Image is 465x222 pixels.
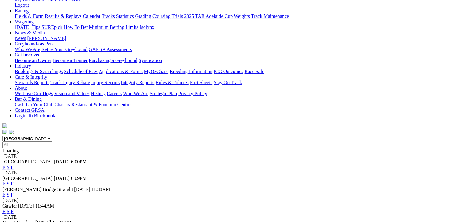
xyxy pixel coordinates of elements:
[91,80,120,85] a: Injury Reports
[15,25,40,30] a: [DATE] Tips
[15,91,463,96] div: About
[15,102,463,107] div: Bar & Dining
[144,69,168,74] a: MyOzChase
[15,102,53,107] a: Cash Up Your Club
[15,52,41,57] a: Get Involved
[178,91,207,96] a: Privacy Policy
[9,130,14,134] img: twitter.svg
[41,25,62,30] a: SUREpick
[7,181,10,186] a: S
[71,159,87,164] span: 6:00PM
[15,58,51,63] a: Become an Owner
[15,107,44,113] a: Contact GRSA
[121,80,154,85] a: Integrity Reports
[18,203,34,208] span: [DATE]
[2,130,7,134] img: facebook.svg
[15,96,42,102] a: Bar & Dining
[83,14,100,19] a: Calendar
[251,14,289,19] a: Track Maintenance
[54,176,70,181] span: [DATE]
[107,91,122,96] a: Careers
[2,142,57,148] input: Select date
[2,176,53,181] span: [GEOGRAPHIC_DATA]
[89,58,137,63] a: Purchasing a Greyhound
[15,41,53,46] a: Greyhounds as Pets
[71,176,87,181] span: 6:09PM
[2,170,463,176] div: [DATE]
[15,69,463,74] div: Industry
[2,148,22,153] span: Loading...
[140,25,154,30] a: Isolynx
[2,123,7,128] img: logo-grsa-white.png
[54,91,89,96] a: Vision and Values
[214,80,242,85] a: Stay On Track
[41,47,88,52] a: Retire Your Greyhound
[2,165,6,170] a: E
[15,14,44,19] a: Fields & Form
[2,154,463,159] div: [DATE]
[91,91,105,96] a: History
[15,36,26,41] a: News
[15,14,463,19] div: Racing
[74,187,90,192] span: [DATE]
[15,25,463,30] div: Wagering
[35,203,54,208] span: 11:44AM
[2,159,53,164] span: [GEOGRAPHIC_DATA]
[244,69,264,74] a: Race Safe
[2,181,6,186] a: E
[50,80,90,85] a: Track Injury Rebate
[15,74,47,80] a: Care & Integrity
[64,25,88,30] a: How To Bet
[15,58,463,63] div: Get Involved
[11,209,14,214] a: F
[15,47,40,52] a: Who We Are
[15,113,55,118] a: Login To Blackbook
[2,203,17,208] span: Gawler
[2,209,6,214] a: E
[116,14,134,19] a: Statistics
[123,91,148,96] a: Who We Are
[11,165,14,170] a: F
[15,30,45,35] a: News & Media
[135,14,151,19] a: Grading
[7,165,10,170] a: S
[15,91,53,96] a: We Love Our Dogs
[7,192,10,197] a: S
[170,69,212,74] a: Breeding Information
[7,209,10,214] a: S
[234,14,250,19] a: Weights
[89,25,138,30] a: Minimum Betting Limits
[2,187,73,192] span: [PERSON_NAME] Bridge Straight
[53,58,88,63] a: Become a Trainer
[156,80,189,85] a: Rules & Policies
[15,69,63,74] a: Bookings & Scratchings
[15,85,27,91] a: About
[2,198,463,203] div: [DATE]
[15,80,49,85] a: Stewards Reports
[190,80,212,85] a: Fact Sheets
[150,91,177,96] a: Strategic Plan
[11,181,14,186] a: F
[15,47,463,52] div: Greyhounds as Pets
[2,192,6,197] a: E
[89,47,132,52] a: GAP SA Assessments
[15,19,34,24] a: Wagering
[15,80,463,85] div: Care & Integrity
[91,187,110,192] span: 11:38AM
[45,14,81,19] a: Results & Replays
[102,14,115,19] a: Tracks
[15,2,29,8] a: Logout
[99,69,143,74] a: Applications & Forms
[171,14,183,19] a: Trials
[54,159,70,164] span: [DATE]
[15,36,463,41] div: News & Media
[15,63,31,68] a: Industry
[214,69,243,74] a: ICG Outcomes
[184,14,233,19] a: 2025 TAB Adelaide Cup
[27,36,66,41] a: [PERSON_NAME]
[64,69,97,74] a: Schedule of Fees
[2,214,463,220] div: [DATE]
[152,14,171,19] a: Coursing
[139,58,162,63] a: Syndication
[11,192,14,197] a: F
